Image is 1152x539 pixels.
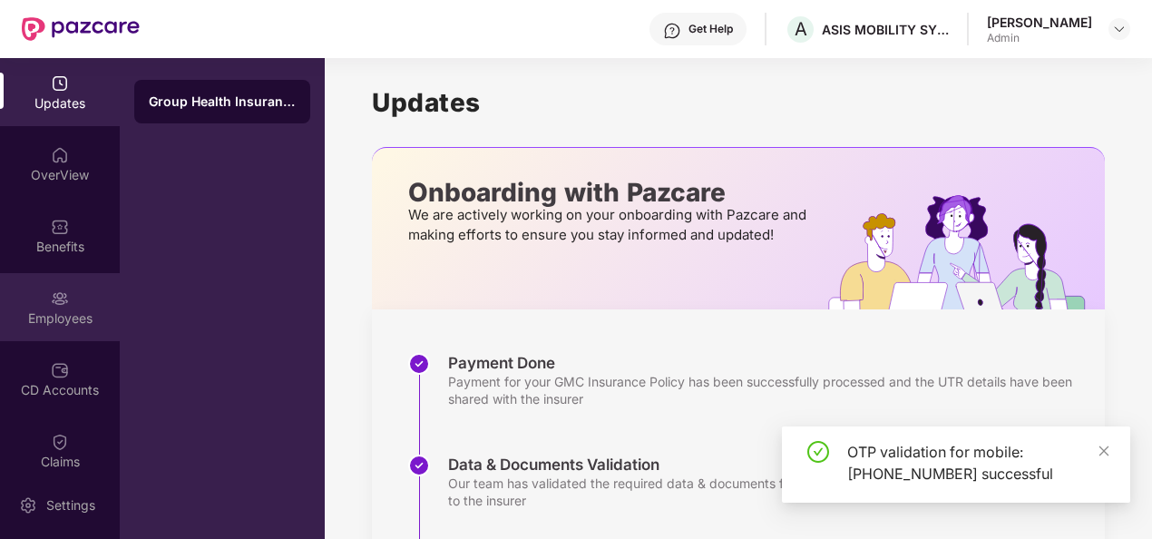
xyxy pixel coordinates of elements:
[408,205,812,245] p: We are actively working on your onboarding with Pazcare and making efforts to ensure you stay inf...
[828,195,1105,309] img: hrOnboarding
[987,31,1092,45] div: Admin
[448,353,1087,373] div: Payment Done
[408,184,812,201] p: Onboarding with Pazcare
[795,18,807,40] span: A
[51,433,69,451] img: svg+xml;base64,PHN2ZyBpZD0iQ2xhaW0iIHhtbG5zPSJodHRwOi8vd3d3LnczLm9yZy8yMDAwL3N2ZyIgd2lkdGg9IjIwIi...
[822,21,949,38] div: ASIS MOBILITY SYSTEMS INDIA PRIVATE LIMITED
[987,14,1092,31] div: [PERSON_NAME]
[448,455,1087,475] div: Data & Documents Validation
[149,93,296,111] div: Group Health Insurance
[41,496,101,514] div: Settings
[1098,445,1110,457] span: close
[1112,22,1127,36] img: svg+xml;base64,PHN2ZyBpZD0iRHJvcGRvd24tMzJ4MzIiIHhtbG5zPSJodHRwOi8vd3d3LnczLm9yZy8yMDAwL3N2ZyIgd2...
[51,74,69,93] img: svg+xml;base64,PHN2ZyBpZD0iVXBkYXRlZCIgeG1sbnM9Imh0dHA6Ly93d3cudzMub3JnLzIwMDAvc3ZnIiB3aWR0aD0iMj...
[22,17,140,41] img: New Pazcare Logo
[51,218,69,236] img: svg+xml;base64,PHN2ZyBpZD0iQmVuZWZpdHMiIHhtbG5zPSJodHRwOi8vd3d3LnczLm9yZy8yMDAwL3N2ZyIgd2lkdGg9Ij...
[448,475,1087,509] div: Our team has validated the required data & documents for the insurance policy copy and submitted ...
[372,87,1105,118] h1: Updates
[448,373,1087,407] div: Payment for your GMC Insurance Policy has been successfully processed and the UTR details have be...
[807,441,829,463] span: check-circle
[51,289,69,308] img: svg+xml;base64,PHN2ZyBpZD0iRW1wbG95ZWVzIiB4bWxucz0iaHR0cDovL3d3dy53My5vcmcvMjAwMC9zdmciIHdpZHRoPS...
[51,146,69,164] img: svg+xml;base64,PHN2ZyBpZD0iSG9tZSIgeG1sbnM9Imh0dHA6Ly93d3cudzMub3JnLzIwMDAvc3ZnIiB3aWR0aD0iMjAiIG...
[663,22,681,40] img: svg+xml;base64,PHN2ZyBpZD0iSGVscC0zMngzMiIgeG1sbnM9Imh0dHA6Ly93d3cudzMub3JnLzIwMDAvc3ZnIiB3aWR0aD...
[19,496,37,514] img: svg+xml;base64,PHN2ZyBpZD0iU2V0dGluZy0yMHgyMCIgeG1sbnM9Imh0dHA6Ly93d3cudzMub3JnLzIwMDAvc3ZnIiB3aW...
[408,455,430,476] img: svg+xml;base64,PHN2ZyBpZD0iU3RlcC1Eb25lLTMyeDMyIiB4bWxucz0iaHR0cDovL3d3dy53My5vcmcvMjAwMC9zdmciIH...
[688,22,733,36] div: Get Help
[408,353,430,375] img: svg+xml;base64,PHN2ZyBpZD0iU3RlcC1Eb25lLTMyeDMyIiB4bWxucz0iaHR0cDovL3d3dy53My5vcmcvMjAwMC9zdmciIH...
[847,441,1108,485] div: OTP validation for mobile: [PHONE_NUMBER] successful
[51,361,69,379] img: svg+xml;base64,PHN2ZyBpZD0iQ0RfQWNjb3VudHMiIGRhdGEtbmFtZT0iQ0QgQWNjb3VudHMiIHhtbG5zPSJodHRwOi8vd3...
